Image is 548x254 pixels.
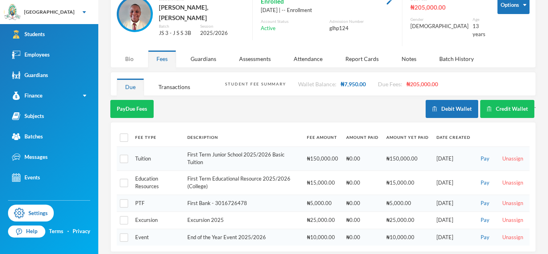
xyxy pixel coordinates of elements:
td: ₦0.00 [342,146,382,171]
td: End of the Year Event 2025/2026 [183,229,303,246]
button: Credit Wallet [480,100,534,118]
th: Amount Paid [342,128,382,146]
div: Assessments [231,50,279,67]
button: Pay [478,179,492,187]
td: ₦0.00 [342,171,382,195]
div: Guardians [182,50,225,67]
th: Fee Amount [303,128,342,146]
button: Debit Wallet [426,100,478,118]
div: Events [12,173,40,182]
div: Messages [12,153,48,161]
td: Excursion [131,212,183,229]
span: ₦205,000.00 [406,81,438,87]
button: Unassign [500,216,526,225]
td: [DATE] [432,229,474,246]
a: Privacy [73,228,90,236]
td: PTF [131,195,183,212]
td: ₦15,000.00 [382,171,432,195]
a: Terms [49,228,63,236]
div: Guardians [12,71,48,79]
div: Batch [159,23,194,29]
td: First Bank - 3016726478 [183,195,303,212]
div: [GEOGRAPHIC_DATA] [24,8,75,16]
div: [DATE] | -- Enrollment [261,6,394,14]
div: [DEMOGRAPHIC_DATA] [410,22,469,30]
td: ₦0.00 [342,229,382,246]
td: ₦5,000.00 [382,195,432,212]
div: ` [426,100,536,118]
th: Description [183,128,303,146]
div: Batches [12,132,43,141]
div: [PERSON_NAME], [PERSON_NAME] [159,2,244,23]
td: Event [131,229,183,246]
div: Session [200,23,244,29]
span: Wallet Balance: [298,81,337,87]
td: [DATE] [432,146,474,171]
div: Notes [393,50,425,67]
div: · [67,228,69,236]
div: Students [12,30,45,39]
div: 13 years [473,22,485,38]
td: ₦0.00 [342,195,382,212]
img: logo [4,4,20,20]
div: glhp124 [329,24,394,33]
div: Batch History [431,50,482,67]
span: Due Fees: [378,81,402,87]
span: ₦7,950.00 [341,81,366,87]
td: ₦15,000.00 [303,171,342,195]
td: Education Resources [131,171,183,195]
td: [DATE] [432,171,474,195]
th: Fee Type [131,128,183,146]
div: ₦205,000.00 [410,2,485,12]
td: Tuition [131,146,183,171]
button: Pay [478,233,492,242]
button: Unassign [500,179,526,187]
div: Subjects [12,112,44,120]
div: Account Status [261,18,325,24]
div: Gender [410,16,469,22]
div: Student Fee Summary [225,81,286,87]
div: Due [117,78,144,96]
button: Pay [478,199,492,208]
td: [DATE] [432,195,474,212]
button: Unassign [500,233,526,242]
button: Unassign [500,199,526,208]
div: Transactions [150,78,199,96]
td: ₦25,000.00 [303,212,342,229]
div: Attendance [285,50,331,67]
td: [DATE] [432,212,474,229]
button: PayDue Fees [110,100,154,118]
button: Unassign [500,154,526,163]
td: First Term Educational Resource 2025/2026 (College) [183,171,303,195]
a: Help [8,226,45,238]
button: Pay [478,154,492,163]
td: ₦25,000.00 [382,212,432,229]
div: Bio [117,50,142,67]
td: ₦10,000.00 [303,229,342,246]
th: Amount Yet Paid [382,128,432,146]
td: Excursion 2025 [183,212,303,229]
td: ₦150,000.00 [303,146,342,171]
div: Employees [12,51,50,59]
span: Active [261,24,276,33]
div: 2025/2026 [200,29,244,37]
div: Report Cards [337,50,387,67]
th: Date Created [432,128,474,146]
td: ₦10,000.00 [382,229,432,246]
td: First Term Junior School 2025/2026 Basic Tuition [183,146,303,171]
div: JS 3 - J S S 3B [159,29,194,37]
div: Fees [148,50,176,67]
td: ₦5,000.00 [303,195,342,212]
td: ₦0.00 [342,212,382,229]
div: Admission Number [329,18,394,24]
div: Age [473,16,485,22]
button: Pay [478,216,492,225]
td: ₦150,000.00 [382,146,432,171]
a: Settings [8,205,54,221]
div: Finance [12,91,43,100]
